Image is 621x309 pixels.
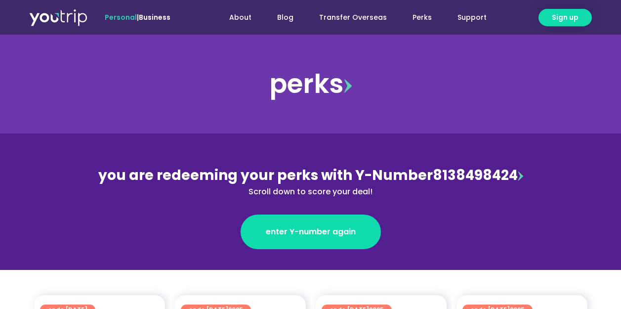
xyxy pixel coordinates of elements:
a: Support [445,8,499,27]
span: | [105,12,170,22]
nav: Menu [197,8,499,27]
span: Personal [105,12,137,22]
a: enter Y-number again [241,215,381,249]
a: Sign up [538,9,592,26]
a: About [216,8,264,27]
a: Perks [400,8,445,27]
a: Blog [264,8,306,27]
div: Scroll down to score your deal! [96,186,525,198]
span: enter Y-number again [266,226,356,238]
div: 8138498424 [96,165,525,198]
span: Sign up [552,12,579,23]
a: Business [139,12,170,22]
span: you are redeeming your perks with Y-Number [98,166,433,185]
a: Transfer Overseas [306,8,400,27]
